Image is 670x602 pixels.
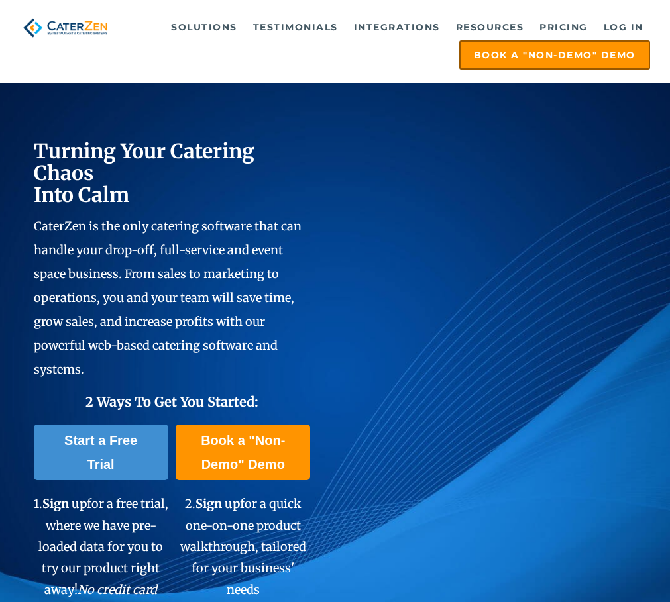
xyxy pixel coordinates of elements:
img: caterzen [20,14,111,42]
span: Sign up [195,496,240,511]
a: Log in [597,14,650,40]
a: Book a "Non-Demo" Demo [459,40,650,70]
span: 2 Ways To Get You Started: [85,393,258,410]
a: Start a Free Trial [34,425,168,480]
a: Book a "Non-Demo" Demo [176,425,310,480]
a: Pricing [533,14,594,40]
div: Navigation Menu [128,14,650,70]
a: Solutions [164,14,244,40]
span: Sign up [42,496,87,511]
span: Turning Your Catering Chaos Into Calm [34,138,254,207]
a: Integrations [347,14,447,40]
span: 2. for a quick one-on-one product walkthrough, tailored for your business' needs [180,496,306,597]
a: Resources [449,14,531,40]
a: Testimonials [247,14,345,40]
span: CaterZen is the only catering software that can handle your drop-off, full-service and event spac... [34,219,302,377]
